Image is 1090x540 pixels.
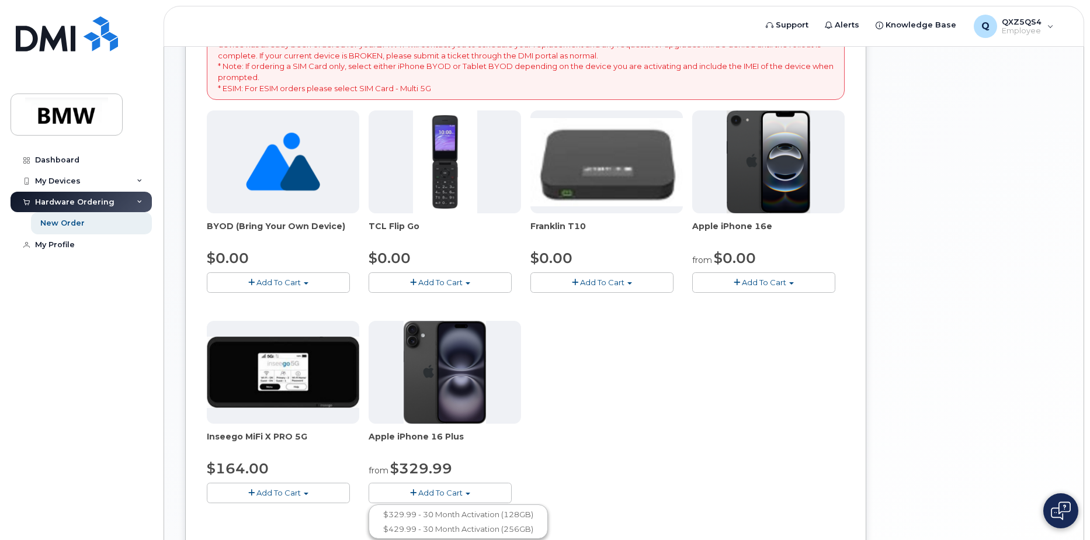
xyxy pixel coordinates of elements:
span: Alerts [835,19,859,31]
div: Apple iPhone 16 Plus [369,431,521,454]
span: Support [776,19,808,31]
span: $0.00 [530,250,572,266]
span: Add To Cart [256,488,301,497]
button: Add To Cart [207,483,350,503]
img: Open chat [1051,501,1071,520]
span: Add To Cart [418,488,463,497]
small: from [369,465,388,476]
span: Knowledge Base [886,19,956,31]
a: Knowledge Base [867,13,964,37]
div: BYOD (Bring Your Own Device) [207,220,359,244]
a: Alerts [817,13,867,37]
p: * Note: BMW IT is in the process of upgrading all off-contract BMW phones with the all-new iPhone... [218,29,834,94]
a: $429.99 - 30 Month Activation (256GB) [372,522,545,536]
button: Add To Cart [207,272,350,293]
span: QXZ5QS4 [1002,17,1042,26]
div: QXZ5QS4 [966,15,1062,38]
button: Add To Cart [530,272,674,293]
span: $329.99 [390,460,452,477]
div: TCL Flip Go [369,220,521,244]
a: $329.99 - 30 Month Activation (128GB) [372,507,545,522]
span: $0.00 [369,250,411,266]
div: Apple iPhone 16e [692,220,845,244]
span: Employee [1002,26,1042,36]
div: Inseego MiFi X PRO 5G [207,431,359,454]
span: Add To Cart [742,278,786,287]
span: Q [981,19,990,33]
span: Add To Cart [418,278,463,287]
small: from [692,255,712,265]
img: t10.jpg [530,118,683,206]
img: TCL_FLIP_MODE.jpg [413,110,477,213]
span: Add To Cart [256,278,301,287]
img: iphone_16_plus.png [404,321,486,424]
img: cut_small_inseego_5G.jpg [207,337,359,408]
img: iphone16e.png [727,110,811,213]
button: Add To Cart [369,272,512,293]
button: Add To Cart [369,483,512,503]
span: $0.00 [207,250,249,266]
a: Support [758,13,817,37]
span: Add To Cart [580,278,624,287]
button: Add To Cart [692,272,835,293]
span: $164.00 [207,460,269,477]
span: $0.00 [714,250,756,266]
div: Franklin T10 [530,220,683,244]
img: no_image_found-2caef05468ed5679b831cfe6fc140e25e0c280774317ffc20a367ab7fd17291e.png [246,110,320,213]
